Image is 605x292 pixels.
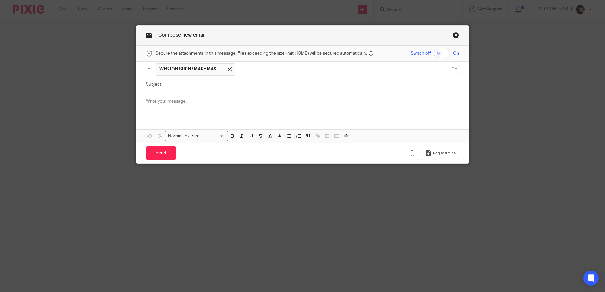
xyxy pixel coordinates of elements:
[202,133,224,139] input: Search for option
[433,151,456,156] span: Request files
[146,146,176,160] input: Send
[422,146,459,160] button: Request files
[159,66,223,72] span: WESTON SUPER MARE MASONIC HALL COMPANY LIMITED
[453,50,459,57] span: On
[453,32,459,40] a: Close this dialog window
[165,131,228,141] div: Search for option
[411,50,431,57] span: Switch off
[166,133,201,139] span: Normal text size
[146,81,162,88] label: Subject:
[158,33,206,38] span: Compose new email
[155,50,367,57] span: Secure the attachments in this message. Files exceeding the size limit (10MB) will be secured aut...
[146,66,153,72] label: To:
[450,65,459,74] button: Cc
